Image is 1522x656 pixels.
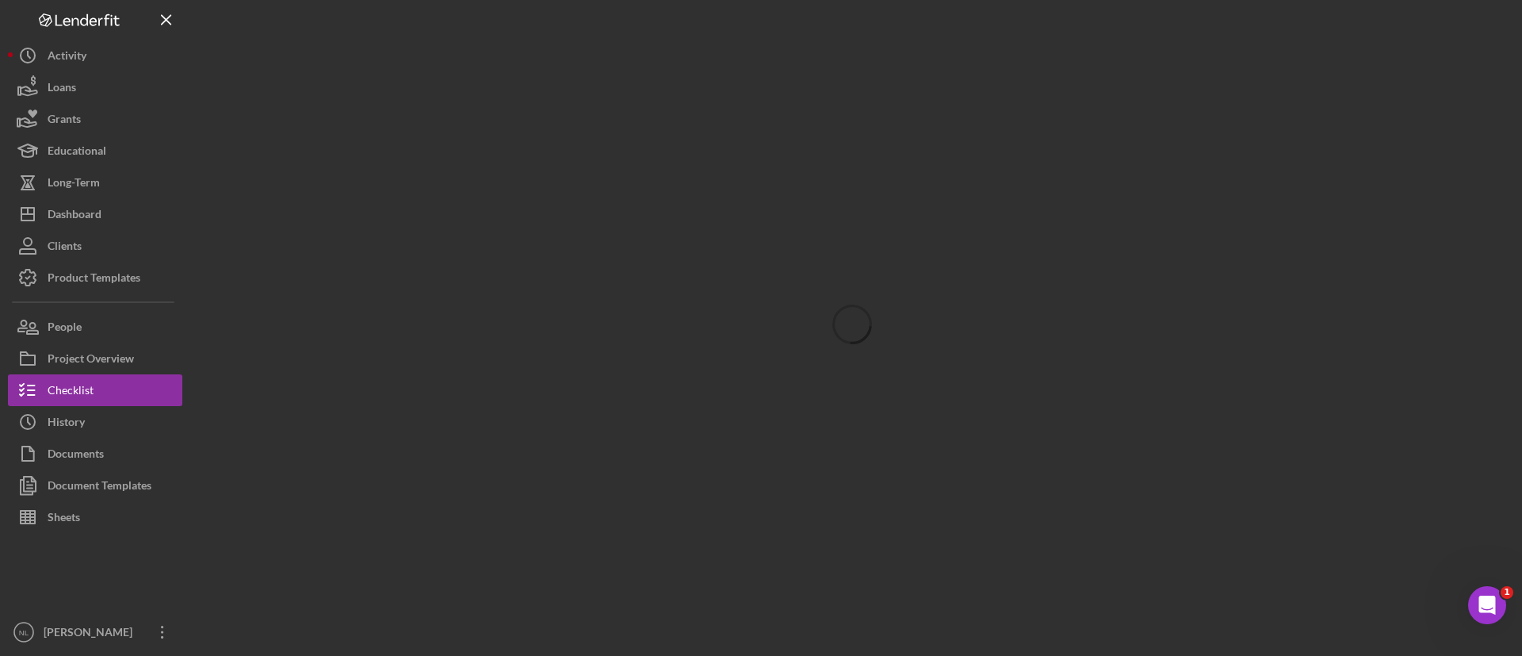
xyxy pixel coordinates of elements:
[8,103,182,135] button: Grants
[48,343,134,378] div: Project Overview
[48,167,100,202] div: Long-Term
[48,103,81,139] div: Grants
[8,470,182,501] button: Document Templates
[48,406,85,442] div: History
[8,343,182,374] button: Project Overview
[48,230,82,266] div: Clients
[8,616,182,648] button: NL[PERSON_NAME]
[48,374,94,410] div: Checklist
[8,501,182,533] button: Sheets
[48,71,76,107] div: Loans
[48,438,104,474] div: Documents
[48,470,151,505] div: Document Templates
[8,40,182,71] button: Activity
[1501,586,1513,599] span: 1
[48,135,106,171] div: Educational
[8,374,182,406] button: Checklist
[8,406,182,438] button: History
[8,135,182,167] button: Educational
[8,230,182,262] button: Clients
[1468,586,1506,624] iframe: Intercom live chat
[8,198,182,230] button: Dashboard
[8,71,182,103] button: Loans
[48,198,101,234] div: Dashboard
[48,501,80,537] div: Sheets
[40,616,143,652] div: [PERSON_NAME]
[19,628,29,637] text: NL
[48,311,82,347] div: People
[8,438,182,470] button: Documents
[48,40,86,75] div: Activity
[8,262,182,293] button: Product Templates
[48,262,140,297] div: Product Templates
[8,311,182,343] button: People
[8,167,182,198] button: Long-Term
